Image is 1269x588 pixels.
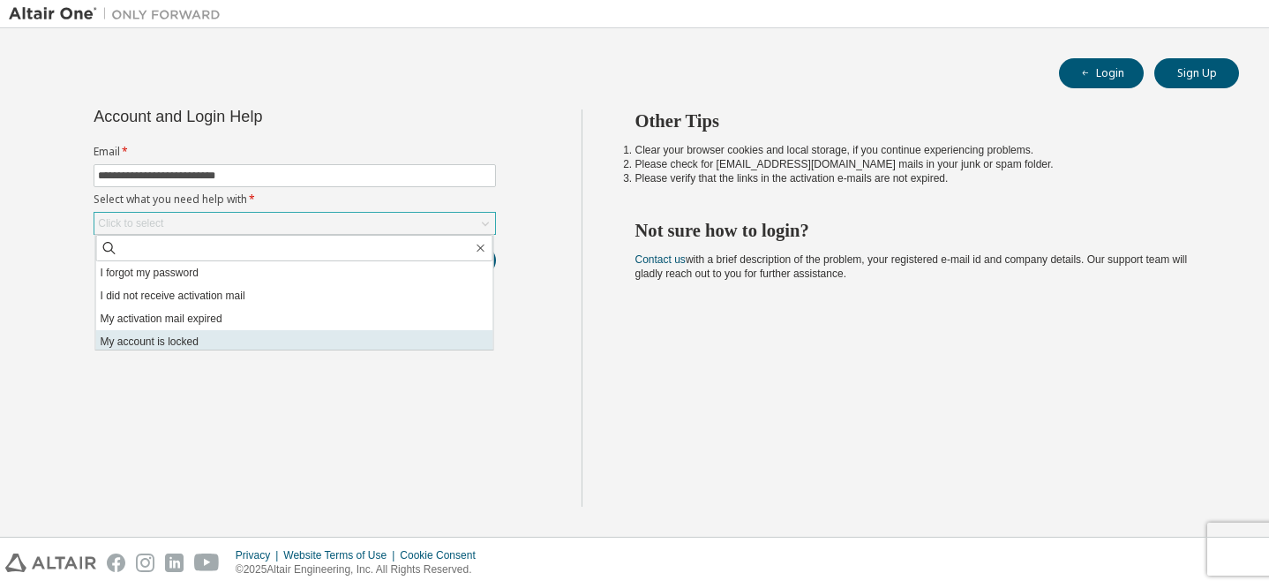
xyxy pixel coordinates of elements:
[194,554,220,572] img: youtube.svg
[236,562,486,577] p: © 2025 Altair Engineering, Inc. All Rights Reserved.
[5,554,96,572] img: altair_logo.svg
[283,548,400,562] div: Website Terms of Use
[98,216,163,230] div: Click to select
[635,219,1208,242] h2: Not sure how to login?
[96,261,493,284] li: I forgot my password
[136,554,154,572] img: instagram.svg
[94,192,496,207] label: Select what you need help with
[635,171,1208,185] li: Please verify that the links in the activation e-mails are not expired.
[94,213,495,234] div: Click to select
[635,143,1208,157] li: Clear your browser cookies and local storage, if you continue experiencing problems.
[1059,58,1144,88] button: Login
[635,253,686,266] a: Contact us
[94,145,496,159] label: Email
[165,554,184,572] img: linkedin.svg
[635,157,1208,171] li: Please check for [EMAIL_ADDRESS][DOMAIN_NAME] mails in your junk or spam folder.
[1154,58,1239,88] button: Sign Up
[635,109,1208,132] h2: Other Tips
[635,253,1188,280] span: with a brief description of the problem, your registered e-mail id and company details. Our suppo...
[9,5,229,23] img: Altair One
[94,109,416,124] div: Account and Login Help
[107,554,125,572] img: facebook.svg
[400,548,485,562] div: Cookie Consent
[236,548,283,562] div: Privacy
